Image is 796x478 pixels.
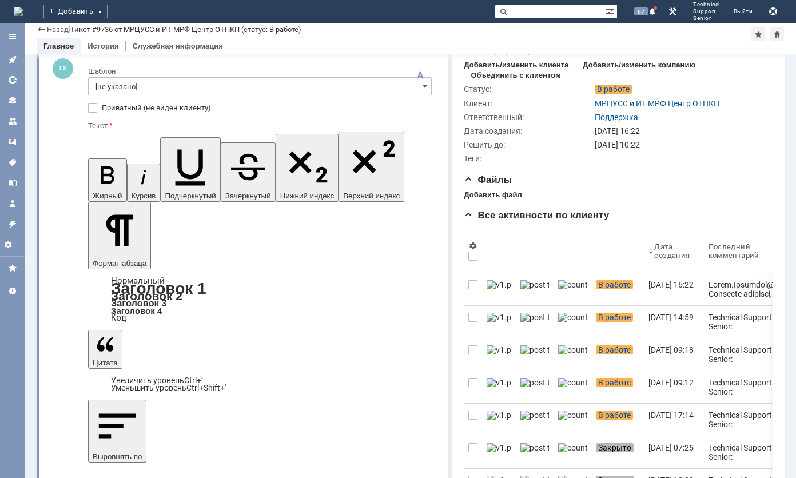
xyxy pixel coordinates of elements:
[127,164,161,202] button: Курсив
[3,174,22,192] a: База знаний
[554,338,591,371] a: counter.png
[5,197,167,215] div: 4 D [MAC_ADDRESS] vpls-rtn1040m... br-rtn1040 5s
[111,376,202,385] a: Increase
[554,306,591,338] a: counter.png
[5,32,167,50] div: Общий список маков, которые мы видим на м9 в данном канале:
[14,428,169,437] span: ООО "Региональные беспроводные сети"
[693,8,720,15] span: Support
[554,436,591,468] a: counter.png
[591,404,644,436] a: В работе
[591,273,644,305] a: В работе
[596,345,633,354] span: В работе
[464,126,592,136] div: Дата создания:
[520,313,549,322] img: post ticket.png
[591,371,644,403] a: В работе
[644,229,703,273] th: Дата создания
[5,5,167,32] div: Мы не видим смысла в выезде, так как наше оконечное оборудование доступно, порт в [GEOGRAPHIC_DAT...
[88,377,432,392] div: Цитата
[596,443,634,452] span: Закрыто
[5,380,167,398] div: 14 D [MAC_ADDRESS] vpls-rtn1040m... br-rtn1040 1s
[27,81,112,90] span: [STREET_ADDRESS] 4
[88,202,151,269] button: Формат абзаца
[3,153,22,172] a: Теги
[648,280,694,289] div: [DATE] 16:22
[3,91,22,110] a: Клиенты
[25,196,167,205] a: [EMAIL_ADDRESS][DOMAIN_NAME]
[3,133,22,151] a: Шаблоны комментариев
[644,371,703,403] a: [DATE] 09:12
[5,233,167,252] div: 6 D [MAC_ADDRESS] vpls-rtn1040m... br-rtn1040 5s
[766,5,780,18] button: Сохранить лог
[5,343,167,361] div: 12 D 02:E6:14:83:78:E8 vpls-rtn1040m... br-rtn1040 55s
[5,306,167,325] div: 10 D [MAC_ADDRESS] vpls-rtn1040m... br-rtn1040 1s
[111,298,166,308] a: Заголовок 3
[14,7,23,16] img: logo
[487,345,511,354] img: v1.png
[644,306,703,338] a: [DATE] 14:59
[5,178,167,197] div: 3 D [MAC_ADDRESS] vpls-rtn1040m... br-rtn1040 5s
[520,345,549,354] img: post ticket.png
[3,112,22,130] a: Команды и агенты
[111,383,226,392] a: Decrease
[157,240,226,249] span: [PERSON_NAME]
[487,411,511,420] img: v1.png
[3,194,22,213] a: Мой профиль
[5,416,167,435] div: 16 D 48:9E:BD:EF:8B:3A vpls-rtn1040m... br-rtn1040 2m9s
[165,192,216,200] span: Подчеркнутый
[53,58,73,79] span: TS
[5,270,167,288] div: 8 D [MAC_ADDRESS] vpls-rtn1040m... br-rtn1040 2s
[591,306,644,338] a: В работе
[709,378,795,433] div: Technical Support Senior: С нашей стороны инциденты на канале в указанное время не фиксировались.
[591,436,644,468] a: Закрыто
[596,313,633,322] span: В работе
[654,242,690,260] div: Дата создания
[413,69,427,82] span: Скрыть панель инструментов
[516,338,554,371] a: post ticket.png
[751,27,765,41] div: Добавить в избранное
[88,330,122,369] button: Цитата
[5,453,167,471] div: 18 D [MAC_ADDRESS] vpls-rtn1040m... br-rtn1040 1m1s
[90,282,337,301] span: Не переходите по ссылкам и не открывайте вложения, если не уверены в их безопасности!
[5,142,167,160] div: 1 D [MAC_ADDRESS] vpls-rtn1040m... br-rtn1040 11s
[93,259,146,268] span: Формат абзаца
[160,137,220,202] button: Подчеркнутый
[343,192,400,200] span: Верхний индекс
[35,261,58,270] span: Ответ
[3,71,22,89] a: Общая аналитика
[102,103,429,113] label: Приватный (не виден клиенту)
[221,142,276,202] button: Зачеркнутый
[3,50,22,69] a: Активности
[516,404,554,436] a: post ticket.png
[482,306,516,338] a: v1.png
[596,280,633,289] span: В работе
[14,417,109,427] span: Отдел эксплуатации сети
[93,358,118,367] span: Цитата
[554,371,591,403] a: counter.png
[468,241,477,250] span: Настройки
[520,280,549,289] img: post ticket.png
[583,61,695,70] div: Добавить/изменить компанию
[464,140,592,149] div: Решить до:
[606,5,617,16] span: Расширенный поиск
[482,273,516,305] a: v1.png
[464,210,609,221] span: Все активности по клиенту
[184,376,202,385] span: Ctrl+'
[14,438,86,447] span: [PHONE_NUMBER]
[644,436,703,468] a: [DATE] 07:25
[186,383,226,392] span: Ctrl+Shift+'
[111,313,126,323] a: Код
[595,113,638,122] a: Поддержка
[554,273,591,305] a: counter.png
[648,443,694,452] div: [DATE] 07:25
[111,306,162,316] a: Заголовок 4
[487,378,511,387] img: v1.png
[482,404,516,436] a: v1.png
[88,158,127,202] button: Жирный
[3,240,22,249] span: Настройки
[93,192,122,200] span: Жирный
[596,411,633,420] span: В работе
[464,85,592,94] div: Статус:
[558,411,587,420] img: counter.png
[88,122,429,129] div: Текст
[709,411,795,456] div: Technical Support Senior: Мы не предоставляем вам услуги по указанному адресу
